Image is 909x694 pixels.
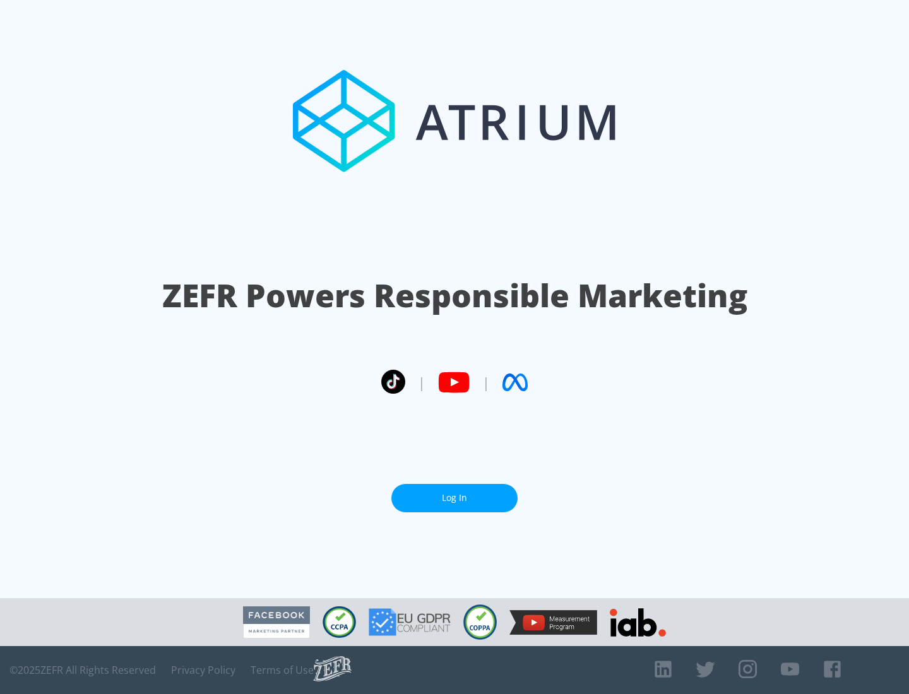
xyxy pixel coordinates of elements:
img: YouTube Measurement Program [509,610,597,635]
a: Log In [391,484,518,512]
a: Privacy Policy [171,664,235,676]
span: | [482,373,490,392]
h1: ZEFR Powers Responsible Marketing [162,274,747,317]
img: COPPA Compliant [463,604,497,640]
span: © 2025 ZEFR All Rights Reserved [9,664,156,676]
img: Facebook Marketing Partner [243,606,310,638]
img: GDPR Compliant [369,608,451,636]
img: IAB [610,608,666,637]
span: | [418,373,425,392]
a: Terms of Use [251,664,314,676]
img: CCPA Compliant [323,606,356,638]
